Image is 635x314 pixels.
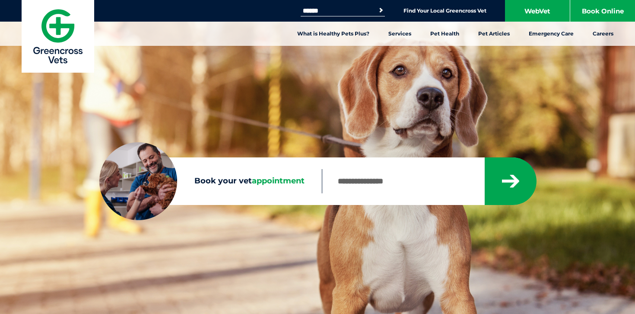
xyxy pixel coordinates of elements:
label: Book your vet [99,175,322,188]
a: Pet Articles [469,22,519,46]
a: What is Healthy Pets Plus? [288,22,379,46]
button: Search [377,6,385,15]
a: Services [379,22,421,46]
a: Pet Health [421,22,469,46]
a: Emergency Care [519,22,583,46]
span: appointment [252,176,305,186]
a: Careers [583,22,623,46]
a: Find Your Local Greencross Vet [403,7,486,14]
